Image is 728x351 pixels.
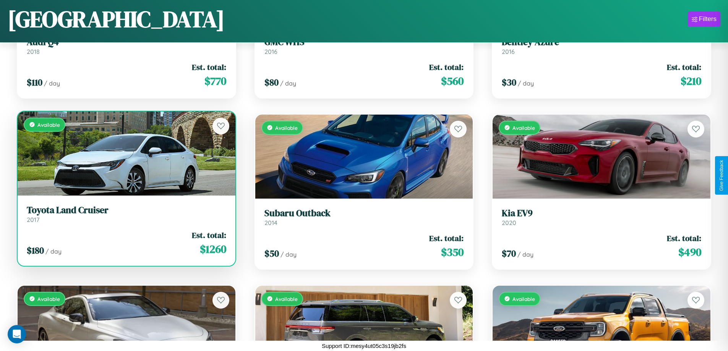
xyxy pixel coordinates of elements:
[192,230,226,241] span: Est. total:
[502,208,701,219] h3: Kia EV9
[502,37,701,48] h3: Bentley Azure
[27,205,226,216] h3: Toyota Land Cruiser
[502,76,516,89] span: $ 30
[27,76,42,89] span: $ 110
[264,247,279,260] span: $ 50
[275,125,298,131] span: Available
[512,125,535,131] span: Available
[200,241,226,257] span: $ 1260
[37,121,60,128] span: Available
[27,37,226,48] h3: Audi Q4
[518,79,534,87] span: / day
[264,76,279,89] span: $ 80
[264,37,464,48] h3: GMC WHS
[429,233,464,244] span: Est. total:
[192,61,226,73] span: Est. total:
[688,11,720,27] button: Filters
[512,296,535,302] span: Available
[264,208,464,226] a: Subaru Outback2014
[27,48,40,55] span: 2018
[429,61,464,73] span: Est. total:
[517,251,533,258] span: / day
[8,3,225,35] h1: [GEOGRAPHIC_DATA]
[280,251,297,258] span: / day
[264,48,277,55] span: 2016
[678,244,701,260] span: $ 490
[45,247,62,255] span: / day
[280,79,296,87] span: / day
[681,73,701,89] span: $ 210
[264,37,464,55] a: GMC WHS2016
[37,296,60,302] span: Available
[719,160,724,191] div: Give Feedback
[502,37,701,55] a: Bentley Azure2016
[441,244,464,260] span: $ 350
[667,61,701,73] span: Est. total:
[502,48,515,55] span: 2016
[27,244,44,257] span: $ 180
[502,247,516,260] span: $ 70
[699,15,717,23] div: Filters
[27,37,226,55] a: Audi Q42018
[27,216,39,223] span: 2017
[502,208,701,226] a: Kia EV92020
[27,205,226,223] a: Toyota Land Cruiser2017
[441,73,464,89] span: $ 560
[502,219,516,226] span: 2020
[204,73,226,89] span: $ 770
[275,296,298,302] span: Available
[44,79,60,87] span: / day
[264,219,277,226] span: 2014
[667,233,701,244] span: Est. total:
[8,325,26,343] div: Open Intercom Messenger
[322,341,406,351] p: Support ID: mesy4ut05c3s19jb2fs
[264,208,464,219] h3: Subaru Outback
